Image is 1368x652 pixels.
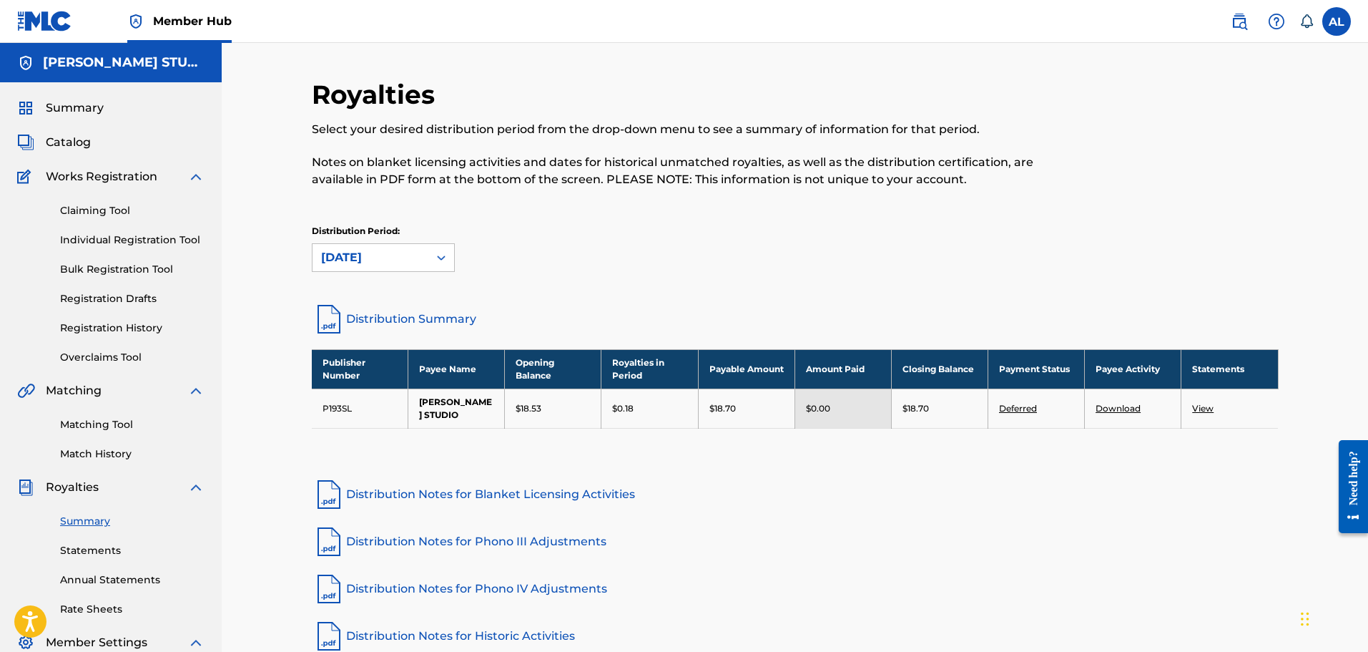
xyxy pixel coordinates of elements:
a: Statements [60,543,205,558]
a: Registration Drafts [60,291,205,306]
img: expand [187,479,205,496]
div: Widget de chat [1296,583,1368,652]
div: User Menu [1322,7,1351,36]
img: pdf [312,477,346,512]
img: Matching [17,382,35,399]
img: Top Rightsholder [127,13,144,30]
th: Statements [1181,349,1278,389]
div: Help [1262,7,1291,36]
p: $18.53 [516,402,541,415]
img: Accounts [17,54,34,72]
img: expand [187,634,205,651]
p: Notes on blanket licensing activities and dates for historical unmatched royalties, as well as th... [312,154,1056,188]
img: Catalog [17,134,34,151]
img: pdf [312,572,346,606]
img: MLC Logo [17,11,72,31]
a: SummarySummary [17,99,104,117]
a: Overclaims Tool [60,350,205,365]
div: Notifications [1299,14,1314,29]
a: View [1192,403,1214,414]
p: $0.18 [612,402,634,415]
img: pdf [312,525,346,559]
h5: NORA STUDIO [43,54,205,71]
a: Distribution Summary [312,302,1279,336]
span: Works Registration [46,168,157,185]
span: Member Hub [153,13,232,29]
a: Public Search [1225,7,1254,36]
a: Matching Tool [60,417,205,432]
a: Distribution Notes for Phono IV Adjustments [312,572,1279,606]
span: Royalties [46,479,99,496]
td: P193SL [312,389,408,428]
iframe: Chat Widget [1296,583,1368,652]
th: Closing Balance [891,349,988,389]
img: search [1231,13,1248,30]
a: Registration History [60,321,205,336]
span: Matching [46,382,102,399]
a: Distribution Notes for Blanket Licensing Activities [312,477,1279,512]
a: Rate Sheets [60,602,205,617]
a: Summary [60,514,205,529]
div: Arrastrar [1301,598,1309,641]
img: Member Settings [17,634,34,651]
img: Summary [17,99,34,117]
img: distribution-summary-pdf [312,302,346,336]
th: Payment Status [988,349,1084,389]
img: expand [187,168,205,185]
a: Match History [60,447,205,462]
img: expand [187,382,205,399]
div: [DATE] [321,249,420,266]
span: Summary [46,99,104,117]
th: Opening Balance [505,349,601,389]
th: Payee Activity [1085,349,1181,389]
th: Payee Name [408,349,505,389]
th: Amount Paid [794,349,891,389]
a: CatalogCatalog [17,134,91,151]
iframe: Resource Center [1328,429,1368,544]
span: Member Settings [46,634,147,651]
span: Catalog [46,134,91,151]
p: Distribution Period: [312,225,455,238]
img: help [1268,13,1285,30]
a: Individual Registration Tool [60,233,205,248]
a: Annual Statements [60,573,205,588]
p: $0.00 [806,402,830,415]
p: Select your desired distribution period from the drop-down menu to see a summary of information f... [312,121,1056,138]
td: [PERSON_NAME] STUDIO [408,389,505,428]
th: Publisher Number [312,349,408,389]
p: $18.70 [709,402,736,415]
a: Bulk Registration Tool [60,262,205,277]
th: Payable Amount [698,349,794,389]
img: Royalties [17,479,34,496]
a: Claiming Tool [60,203,205,218]
p: $18.70 [902,402,929,415]
img: Works Registration [17,168,36,185]
a: Download [1096,403,1141,414]
th: Royalties in Period [601,349,698,389]
a: Deferred [999,403,1037,414]
h2: Royalties [312,79,442,111]
a: Distribution Notes for Phono III Adjustments [312,525,1279,559]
